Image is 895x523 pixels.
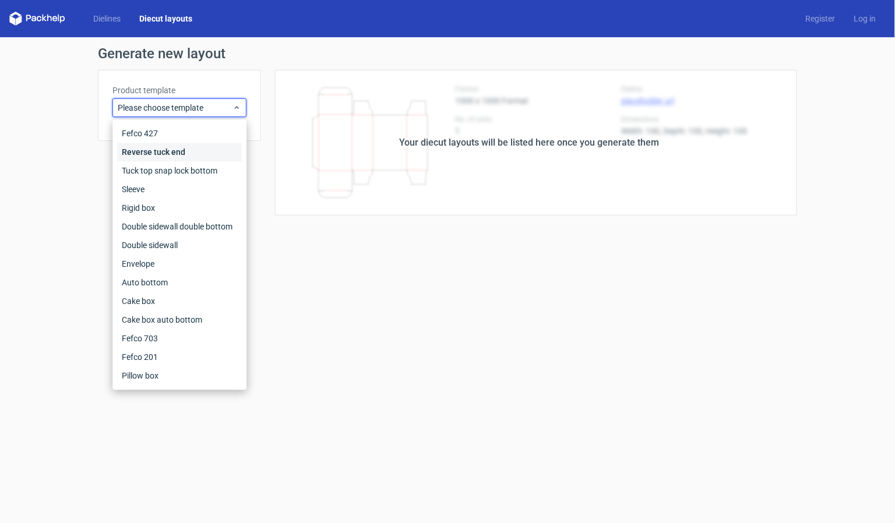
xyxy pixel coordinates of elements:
[117,125,242,143] div: Fefco 427
[117,348,242,367] div: Fefco 201
[117,199,242,218] div: Rigid box
[112,84,246,96] label: Product template
[117,162,242,181] div: Tuck top snap lock bottom
[117,181,242,199] div: Sleeve
[117,143,242,162] div: Reverse tuck end
[118,102,232,114] span: Please choose template
[117,292,242,311] div: Cake box
[84,13,130,24] a: Dielines
[797,13,845,24] a: Register
[117,255,242,274] div: Envelope
[845,13,886,24] a: Log in
[117,218,242,236] div: Double sidewall double bottom
[117,311,242,330] div: Cake box auto bottom
[117,274,242,292] div: Auto bottom
[117,236,242,255] div: Double sidewall
[399,136,659,150] div: Your diecut layouts will be listed here once you generate them
[130,13,202,24] a: Diecut layouts
[117,367,242,386] div: Pillow box
[98,47,797,61] h1: Generate new layout
[117,330,242,348] div: Fefco 703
